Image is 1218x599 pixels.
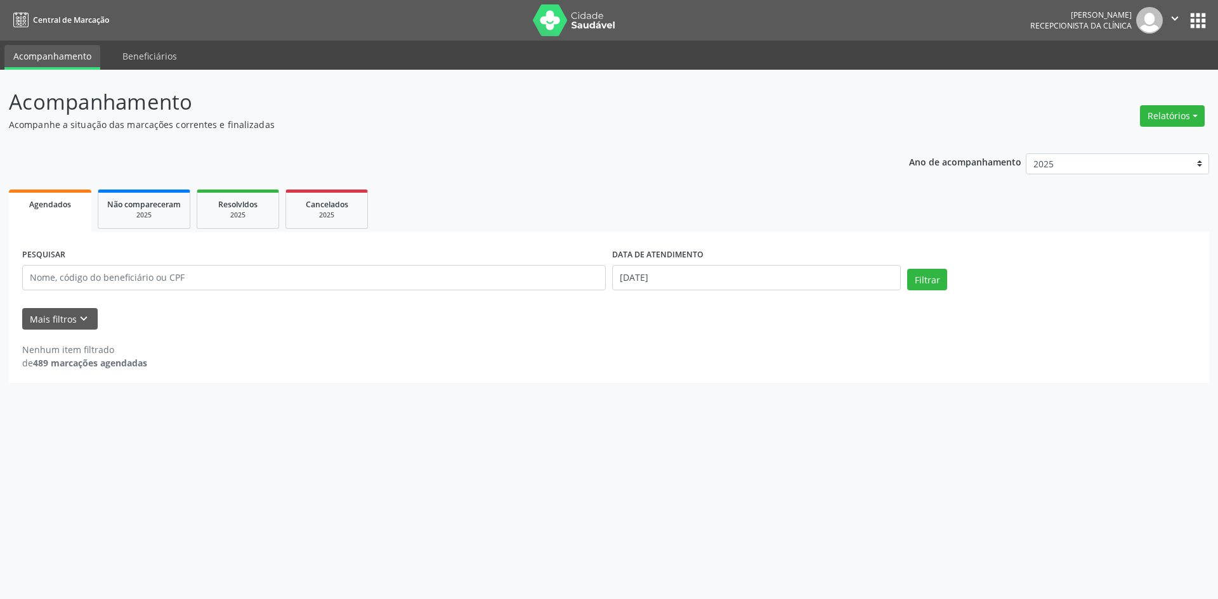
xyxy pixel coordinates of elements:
span: Não compareceram [107,199,181,210]
a: Central de Marcação [9,10,109,30]
label: PESQUISAR [22,245,65,265]
input: Selecione um intervalo [612,265,901,290]
span: Cancelados [306,199,348,210]
span: Central de Marcação [33,15,109,25]
input: Nome, código do beneficiário ou CPF [22,265,606,290]
button:  [1163,7,1187,34]
span: Resolvidos [218,199,258,210]
div: de [22,356,147,370]
div: 2025 [295,210,358,220]
div: 2025 [206,210,270,220]
p: Ano de acompanhamento [909,153,1021,169]
button: apps [1187,10,1209,32]
button: Relatórios [1140,105,1205,127]
div: 2025 [107,210,181,220]
strong: 489 marcações agendadas [33,357,147,369]
img: img [1136,7,1163,34]
button: Mais filtroskeyboard_arrow_down [22,308,98,330]
p: Acompanhamento [9,86,849,118]
button: Filtrar [907,269,947,290]
i: keyboard_arrow_down [77,312,91,326]
label: DATA DE ATENDIMENTO [612,245,704,265]
a: Acompanhamento [4,45,100,70]
span: Recepcionista da clínica [1030,20,1132,31]
a: Beneficiários [114,45,186,67]
p: Acompanhe a situação das marcações correntes e finalizadas [9,118,849,131]
span: Agendados [29,199,71,210]
div: [PERSON_NAME] [1030,10,1132,20]
i:  [1168,11,1182,25]
div: Nenhum item filtrado [22,343,147,356]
